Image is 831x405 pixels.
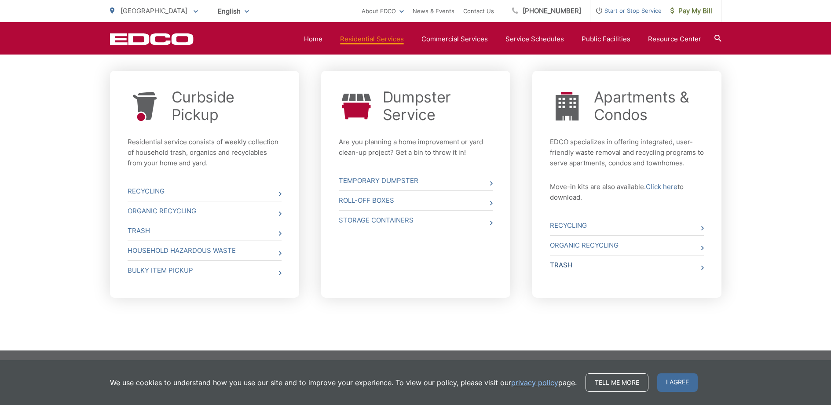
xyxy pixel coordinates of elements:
a: Recycling [550,216,704,235]
a: Service Schedules [505,34,564,44]
span: I agree [657,373,698,392]
span: Pay My Bill [670,6,712,16]
a: Resource Center [648,34,701,44]
a: Contact Us [463,6,494,16]
a: Recycling [128,182,282,201]
p: Move-in kits are also available. to download. [550,182,704,203]
p: We use cookies to understand how you use our site and to improve your experience. To view our pol... [110,377,577,388]
a: Organic Recycling [128,201,282,221]
a: Temporary Dumpster [339,171,493,190]
a: Home [304,34,322,44]
a: Trash [128,221,282,241]
a: Tell me more [586,373,648,392]
a: Commercial Services [421,34,488,44]
p: Are you planning a home improvement or yard clean-up project? Get a bin to throw it in! [339,137,493,158]
p: Residential service consists of weekly collection of household trash, organics and recyclables fr... [128,137,282,168]
a: News & Events [413,6,454,16]
a: Residential Services [340,34,404,44]
a: Curbside Pickup [172,88,282,124]
span: English [211,4,256,19]
a: Bulky Item Pickup [128,261,282,280]
a: Dumpster Service [383,88,493,124]
a: Public Facilities [582,34,630,44]
p: EDCO specializes in offering integrated, user-friendly waste removal and recycling programs to se... [550,137,704,168]
span: [GEOGRAPHIC_DATA] [121,7,187,15]
a: Storage Containers [339,211,493,230]
a: Roll-Off Boxes [339,191,493,210]
a: About EDCO [362,6,404,16]
a: EDCD logo. Return to the homepage. [110,33,194,45]
a: Apartments & Condos [594,88,704,124]
a: Click here [646,182,677,192]
a: Household Hazardous Waste [128,241,282,260]
a: privacy policy [511,377,558,388]
a: Organic Recycling [550,236,704,255]
a: Trash [550,255,704,275]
